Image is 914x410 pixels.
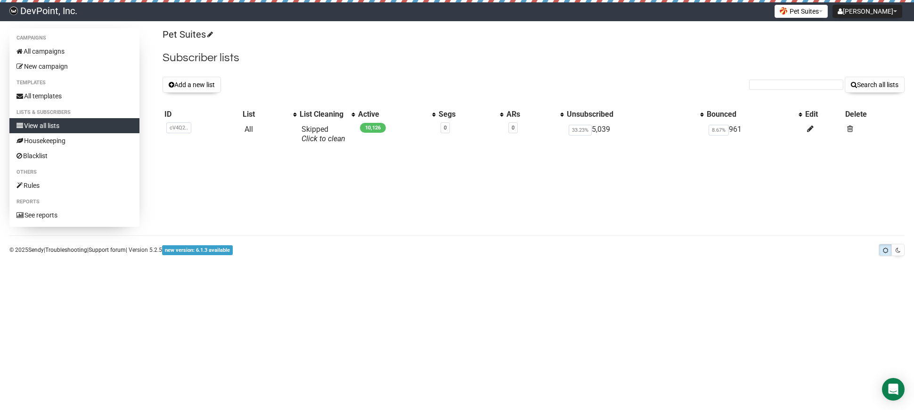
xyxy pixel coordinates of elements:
a: Sendy [28,247,44,253]
div: Bounced [707,110,794,119]
button: Pet Suites [775,5,828,18]
div: List Cleaning [300,110,347,119]
img: favicons [780,7,787,15]
a: All templates [9,88,139,104]
div: Active [358,110,427,119]
div: Segs [439,110,496,119]
span: new version: 6.1.3 available [162,245,233,255]
li: Campaigns [9,32,139,44]
div: ARs [506,110,555,119]
th: Delete: No sort applied, sorting is disabled [843,108,905,121]
th: ARs: No sort applied, activate to apply an ascending sort [505,108,565,121]
th: Unsubscribed: No sort applied, activate to apply an ascending sort [565,108,705,121]
th: List: No sort applied, activate to apply an ascending sort [241,108,298,121]
span: 10,126 [360,123,386,133]
h2: Subscriber lists [163,49,905,66]
span: 8.67% [709,125,729,136]
button: Add a new list [163,77,221,93]
a: Blacklist [9,148,139,163]
a: 0 [512,125,514,131]
a: All [245,125,253,134]
p: © 2025 | | | Version 5.2.5 [9,245,233,255]
th: Edit: No sort applied, sorting is disabled [803,108,843,121]
button: Search all lists [845,77,905,93]
a: 0 [444,125,447,131]
div: ID [164,110,239,119]
a: Rules [9,178,139,193]
button: [PERSON_NAME] [832,5,902,18]
div: Edit [805,110,841,119]
a: View all lists [9,118,139,133]
a: new version: 6.1.3 available [162,247,233,253]
th: List Cleaning: No sort applied, activate to apply an ascending sort [298,108,356,121]
div: Unsubscribed [567,110,695,119]
th: Segs: No sort applied, activate to apply an ascending sort [437,108,505,121]
img: 0914048cb7d76895f239797112de4a6b [9,7,18,15]
a: Pet Suites [163,29,212,40]
a: New campaign [9,59,139,74]
th: Bounced: No sort applied, activate to apply an ascending sort [705,108,804,121]
th: Active: No sort applied, activate to apply an ascending sort [356,108,437,121]
span: Skipped [302,125,345,143]
span: 33.23% [569,125,592,136]
a: Housekeeping [9,133,139,148]
div: List [243,110,288,119]
th: ID: No sort applied, sorting is disabled [163,108,241,121]
div: Open Intercom Messenger [882,378,905,401]
li: Templates [9,77,139,88]
td: 961 [705,121,804,147]
li: Others [9,167,139,178]
td: 5,039 [565,121,705,147]
a: See reports [9,208,139,223]
div: Delete [845,110,903,119]
span: cV4Q2.. [166,122,191,133]
li: Reports [9,196,139,208]
a: Click to clean [302,134,345,143]
a: Troubleshooting [45,247,87,253]
li: Lists & subscribers [9,107,139,118]
a: Support forum [89,247,126,253]
a: All campaigns [9,44,139,59]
